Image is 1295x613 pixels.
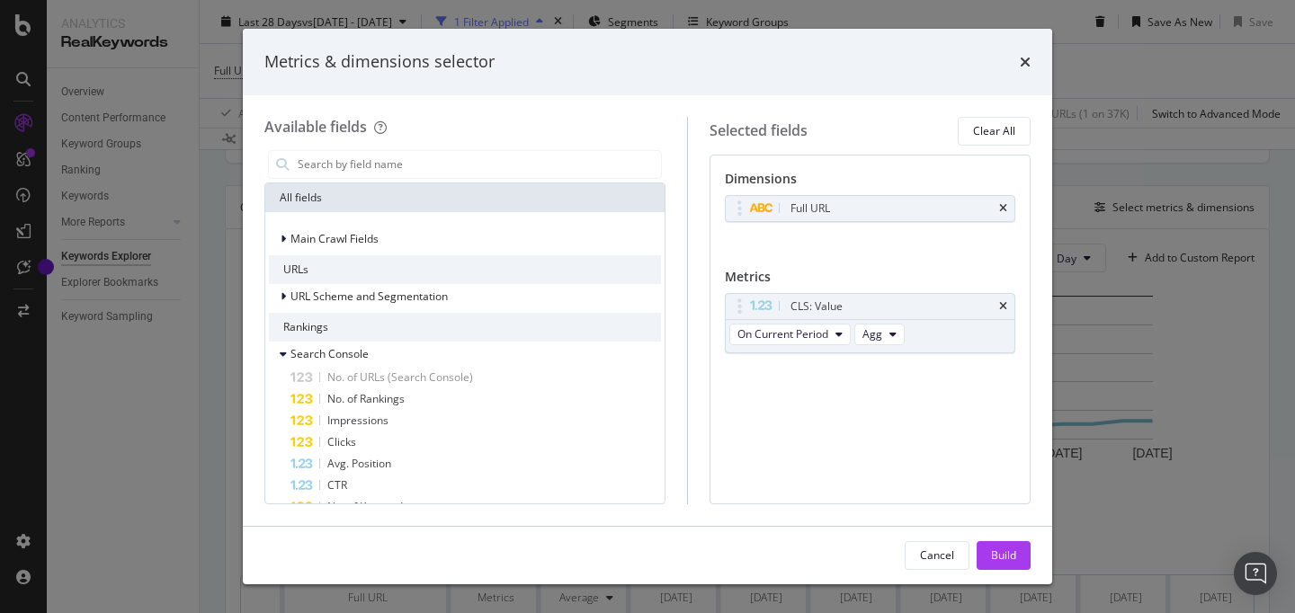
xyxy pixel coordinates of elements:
[725,195,1015,222] div: Full URLtimes
[269,313,661,342] div: Rankings
[737,326,828,342] span: On Current Period
[729,324,851,345] button: On Current Period
[290,231,379,246] span: Main Crawl Fields
[958,117,1031,146] button: Clear All
[327,434,356,449] span: Clicks
[862,326,882,342] span: Agg
[725,268,1015,293] div: Metrics
[290,289,448,304] span: URL Scheme and Segmentation
[296,151,661,178] input: Search by field name
[725,170,1015,195] div: Dimensions
[790,200,830,218] div: Full URL
[977,541,1031,570] button: Build
[854,324,905,345] button: Agg
[264,50,495,74] div: Metrics & dimensions selector
[710,120,808,141] div: Selected fields
[991,547,1016,563] div: Build
[243,29,1052,584] div: modal
[790,298,843,315] div: CLS: Value
[973,123,1015,138] div: Clear All
[999,203,1007,214] div: times
[327,456,391,471] span: Avg. Position
[327,391,405,406] span: No. of Rankings
[265,183,665,212] div: All fields
[1020,50,1031,74] div: times
[327,413,388,428] span: Impressions
[905,541,969,570] button: Cancel
[327,369,473,385] span: No. of URLs (Search Console)
[327,477,347,493] span: CTR
[725,293,1015,353] div: CLS: ValuetimesOn Current PeriodAgg
[269,255,661,284] div: URLs
[290,346,369,361] span: Search Console
[999,301,1007,312] div: times
[920,547,954,563] div: Cancel
[1234,552,1277,595] div: Open Intercom Messenger
[264,117,367,137] div: Available fields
